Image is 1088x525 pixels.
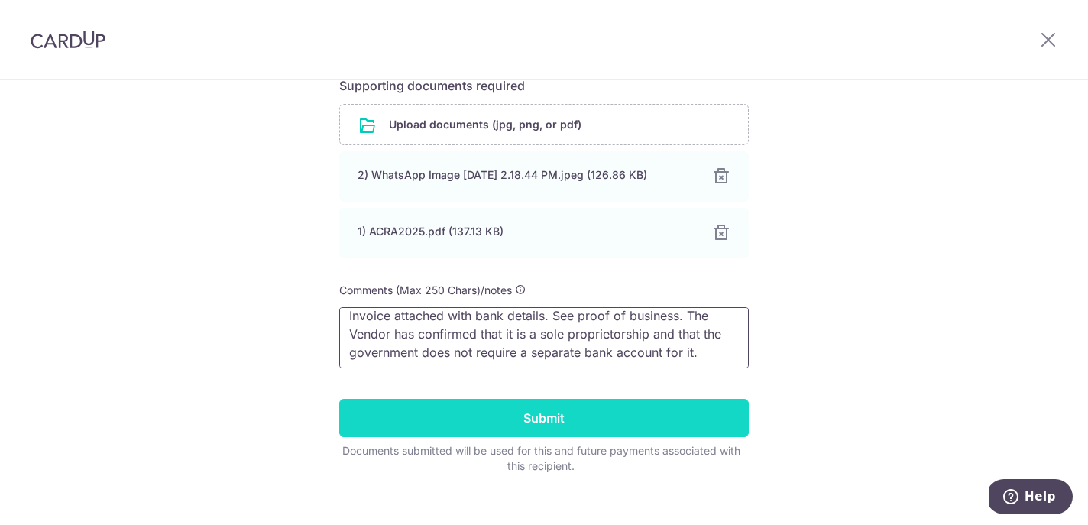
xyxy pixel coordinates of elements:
img: CardUp [31,31,105,49]
div: 2) WhatsApp Image [DATE] 2.18.44 PM.jpeg (126.86 KB) [358,167,694,183]
div: Documents submitted will be used for this and future payments associated with this recipient. [339,443,743,474]
input: Submit [339,399,749,437]
span: Comments (Max 250 Chars)/notes [339,284,512,297]
div: Upload documents (jpg, png, or pdf) [339,104,749,145]
div: 1) ACRA2025.pdf (137.13 KB) [358,224,694,239]
h6: Supporting documents required [339,76,749,95]
iframe: Opens a widget where you can find more information [989,479,1073,517]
